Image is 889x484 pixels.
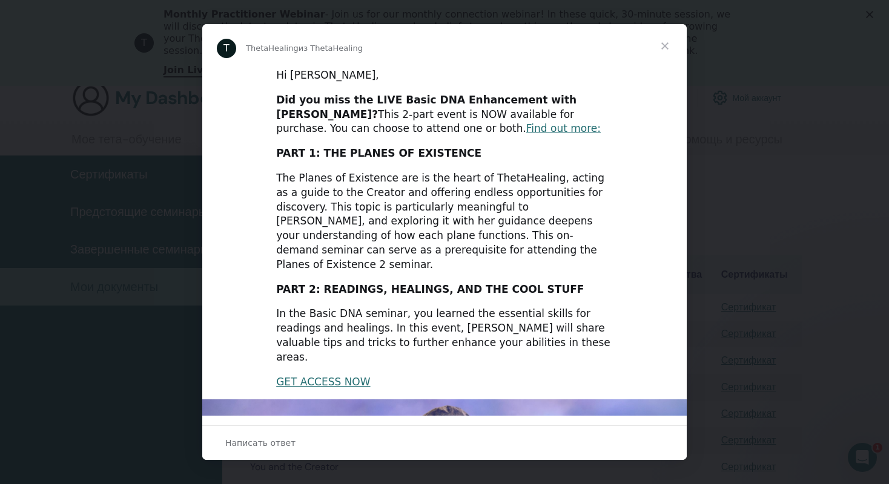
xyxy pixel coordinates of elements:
div: Profile image for ThetaHealing [134,33,154,53]
div: This 2-part event is NOW available for purchase. You can choose to attend one or both. [276,93,613,136]
a: GET ACCESS NOW [276,376,370,388]
span: из ThetaHealing [299,44,363,53]
b: PART 2: READINGS, HEALINGS, AND THE COOL STUFF [276,283,584,295]
div: Hi [PERSON_NAME], [276,68,613,83]
div: Profile image for ThetaHealing [217,39,236,58]
span: Закрыть [643,24,687,68]
div: In the Basic DNA seminar, you learned the essential skills for readings and healings. In this eve... [276,307,613,364]
span: Написать ответ [225,435,296,451]
a: Find out more: [526,122,601,134]
span: ThetaHealing [246,44,299,53]
div: Закрыть [866,11,878,18]
b: Did you miss the LIVE Basic DNA Enhancement with [PERSON_NAME]? [276,94,577,120]
div: Открыть разговор и ответить [202,425,687,460]
b: PART 1: THE PLANES OF EXISTENCE [276,147,481,159]
div: - Join us for our monthly connection webinar! In these quick, 30-minute session, we will discuss ... [164,8,735,57]
a: Join Live or Replays Here [164,64,300,77]
b: Monthly Practitioner Webinar [164,8,325,20]
div: The Planes of Existence are is the heart of ThetaHealing, acting as a guide to the Creator and of... [276,171,613,272]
